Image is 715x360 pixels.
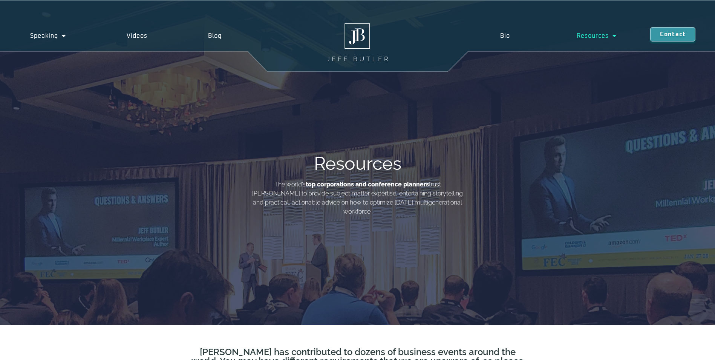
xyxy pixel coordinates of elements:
[306,181,429,188] b: top corporations and conference planners
[650,27,695,42] a: Contact
[96,27,178,45] a: Videos
[178,27,252,45] a: Blog
[467,27,650,45] nav: Menu
[467,27,543,45] a: Bio
[250,180,465,216] p: The world’s trust [PERSON_NAME] to provide subject matter expertise, entertaining storytelling an...
[544,27,650,45] a: Resources
[660,31,686,37] span: Contact
[314,154,401,172] h1: Resources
